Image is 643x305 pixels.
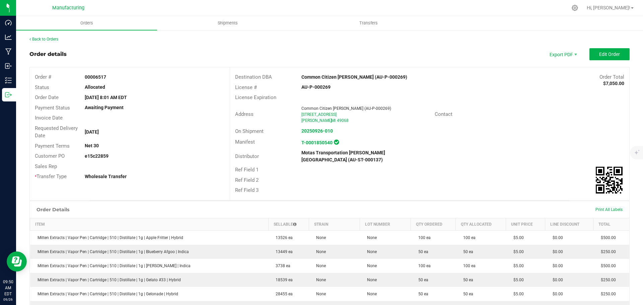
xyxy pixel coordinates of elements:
th: Lot Number [360,218,411,230]
span: None [364,278,377,282]
p: 09:50 AM EDT [3,279,13,297]
span: 18539 ea [272,278,293,282]
span: License # [235,84,257,90]
span: 13449 ea [272,249,293,254]
span: Invoice Date [35,115,63,121]
li: Export PDF [543,48,583,60]
span: 49068 [337,118,349,123]
span: Status [35,84,49,90]
inline-svg: Inbound [5,63,12,69]
inline-svg: Dashboard [5,19,12,26]
span: None [313,278,326,282]
span: Mitten Extracts | Vapor Pen | Cartridge | 510 | Distillate | 1g | Apple Fritter | Hybrid [34,235,183,240]
span: Mitten Extracts | Vapor Pen | Cartridge | 510 | Distillate | 1g | Gelonade | Hybrid [34,292,178,296]
span: Address [235,111,254,117]
span: Sales Rep [35,163,57,169]
span: Distributor [235,153,259,159]
qrcode: 00006517 [596,167,623,194]
span: Transfer Type [35,173,67,179]
span: Transfers [350,20,387,26]
span: 28455 ea [272,292,293,296]
span: 50 ea [460,278,473,282]
span: None [313,235,326,240]
span: Customer PO [35,153,65,159]
th: Unit Price [506,218,545,230]
span: Edit Order [599,52,620,57]
th: Strain [309,218,360,230]
span: $5.00 [510,249,524,254]
span: Requested Delivery Date [35,125,78,139]
span: [STREET_ADDRESS] [301,112,337,117]
span: 50 ea [415,278,428,282]
span: Orders [71,20,102,26]
span: Payment Status [35,105,70,111]
span: Mitten Extracts | Vapor Pen | Cartridge | 510 | Distillate | 1g | Blueberry Afgoo | Indica [34,249,189,254]
span: Order Date [35,94,59,100]
a: Transfers [298,16,439,30]
span: $5.00 [510,278,524,282]
span: 3738 ea [272,263,290,268]
span: $0.00 [549,249,563,254]
a: 20250926-010 [301,128,333,134]
span: $5.00 [510,235,524,240]
span: Ref Field 1 [235,167,259,173]
inline-svg: Inventory [5,77,12,84]
h1: Order Details [37,207,69,212]
span: Order # [35,74,51,80]
span: Common Citizen [PERSON_NAME] (AU-P-000269) [301,106,391,111]
span: Ref Field 3 [235,187,259,193]
span: None [364,292,377,296]
span: None [364,235,377,240]
inline-svg: Analytics [5,34,12,41]
a: Orders [16,16,157,30]
span: Shipments [209,20,247,26]
span: $0.00 [549,263,563,268]
strong: Motas Transportation [PERSON_NAME][GEOGRAPHIC_DATA] (AU-ST-000137) [301,150,385,162]
span: [PERSON_NAME] [301,118,332,123]
span: $5.00 [510,292,524,296]
span: None [313,292,326,296]
strong: Allocated [85,84,105,90]
span: License Expiration [235,94,276,100]
span: Order Total [599,74,624,80]
span: Mitten Extracts | Vapor Pen | Cartridge | 510 | Distillate | 1g | Gelato #33 | Hybrid [34,278,181,282]
th: Total [593,218,629,230]
span: Contact [435,111,452,117]
span: $500.00 [597,263,616,268]
th: Item [30,218,269,230]
span: 50 ea [460,249,473,254]
div: Manage settings [571,5,579,11]
span: 100 ea [415,263,431,268]
a: Back to Orders [29,37,58,42]
th: Sellable [268,218,309,230]
span: 100 ea [460,263,476,268]
th: Qty Ordered [411,218,456,230]
span: 13526 ea [272,235,293,240]
strong: [DATE] 8:01 AM EDT [85,95,127,100]
span: None [364,263,377,268]
span: 50 ea [415,292,428,296]
span: None [313,263,326,268]
span: 50 ea [460,292,473,296]
strong: $7,050.00 [603,81,624,86]
span: Ref Field 2 [235,177,259,183]
span: None [364,249,377,254]
a: T-0001850540 [301,140,333,145]
strong: [DATE] [85,129,99,135]
strong: Net 30 [85,143,99,148]
span: Print All Labels [595,207,623,212]
span: $5.00 [510,263,524,268]
inline-svg: Outbound [5,91,12,98]
iframe: Resource center [7,251,27,272]
span: 50 ea [415,249,428,254]
p: 09/26 [3,297,13,302]
strong: Awaiting Payment [85,105,124,110]
div: Order details [29,50,67,58]
strong: Wholesale Transfer [85,174,127,179]
img: Scan me! [596,167,623,194]
span: Hi, [PERSON_NAME]! [587,5,630,10]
